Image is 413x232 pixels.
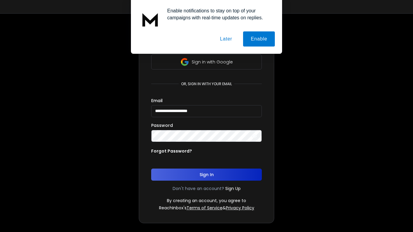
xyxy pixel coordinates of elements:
[151,98,163,103] label: Email
[151,123,173,127] label: Password
[192,59,233,65] p: Sign in with Google
[138,7,162,31] img: notification icon
[151,169,262,181] button: Sign In
[151,148,192,154] p: Forgot Password?
[179,82,234,86] p: or, sign in with your email
[212,31,239,47] button: Later
[225,185,241,192] a: Sign Up
[243,31,275,47] button: Enable
[167,198,246,204] p: By creating an account, you agree to
[226,205,254,211] a: Privacy Policy
[162,7,275,21] div: Enable notifications to stay on top of your campaigns with real-time updates on replies.
[151,54,262,69] button: Sign in with Google
[159,205,254,211] p: ReachInbox's &
[173,185,224,192] p: Don't have an account?
[187,205,223,211] a: Terms of Service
